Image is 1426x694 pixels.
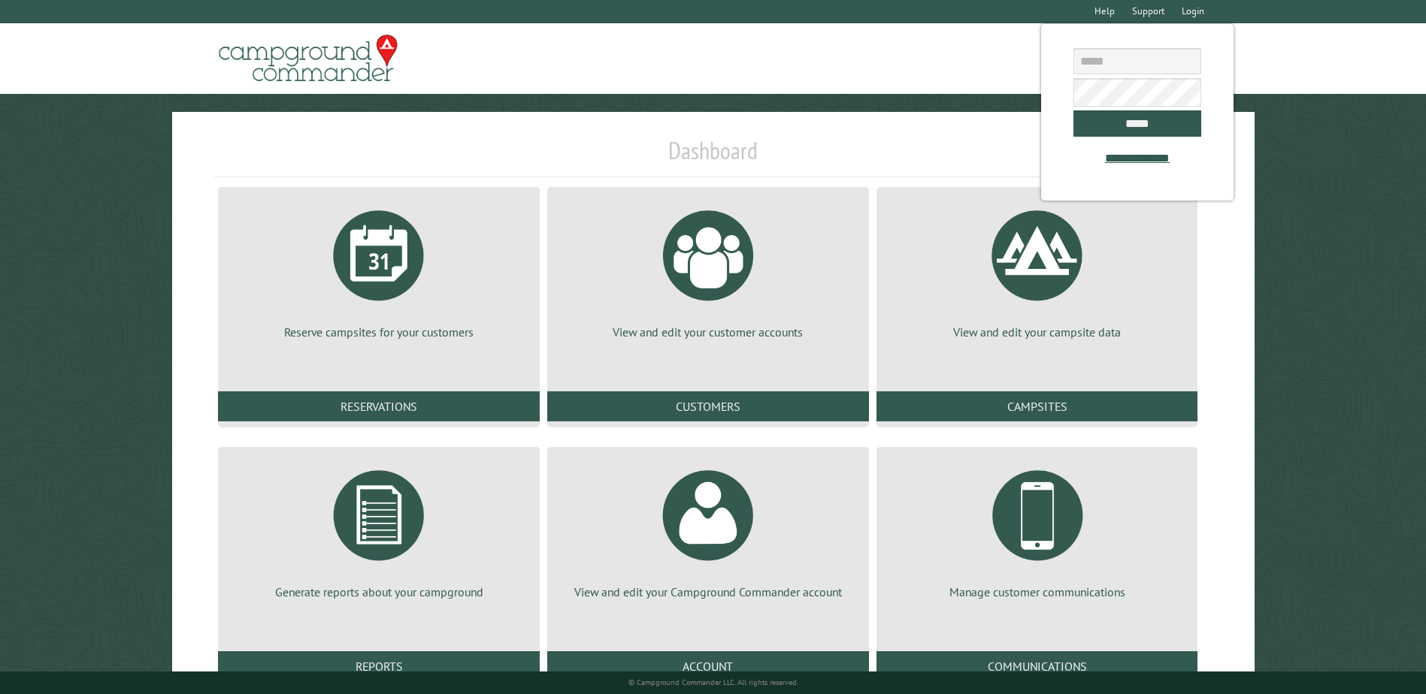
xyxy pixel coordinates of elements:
[218,391,540,421] a: Reservations
[876,391,1198,421] a: Campsites
[236,459,522,600] a: Generate reports about your campground
[236,324,522,340] p: Reserve campsites for your customers
[218,651,540,681] a: Reports
[876,651,1198,681] a: Communications
[547,391,869,421] a: Customers
[895,324,1180,340] p: View and edit your campsite data
[565,584,851,600] p: View and edit your Campground Commander account
[214,136,1211,177] h1: Dashboard
[895,459,1180,600] a: Manage customer communications
[236,199,522,340] a: Reserve campsites for your customers
[895,199,1180,340] a: View and edit your campsite data
[214,29,402,88] img: Campground Commander
[565,324,851,340] p: View and edit your customer accounts
[565,199,851,340] a: View and edit your customer accounts
[565,459,851,600] a: View and edit your Campground Commander account
[236,584,522,600] p: Generate reports about your campground
[895,584,1180,600] p: Manage customer communications
[628,677,798,687] small: © Campground Commander LLC. All rights reserved.
[547,651,869,681] a: Account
